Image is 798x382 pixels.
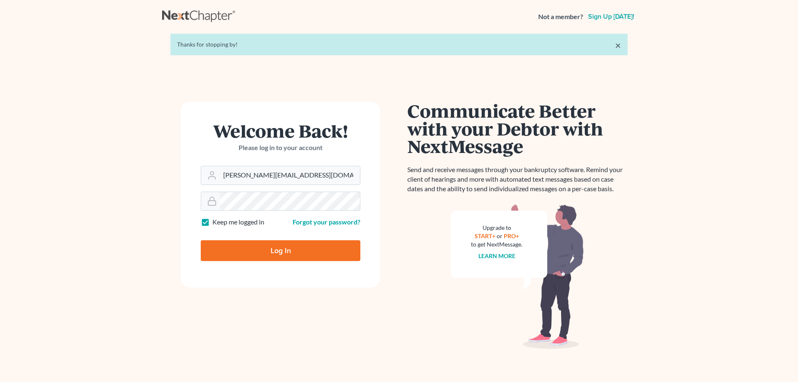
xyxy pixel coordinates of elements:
[407,102,628,155] h1: Communicate Better with your Debtor with NextMessage
[212,217,264,227] label: Keep me logged in
[497,232,502,239] span: or
[586,13,636,20] a: Sign up [DATE]!
[201,143,360,153] p: Please log in to your account
[475,232,495,239] a: START+
[201,122,360,140] h1: Welcome Back!
[177,40,621,49] div: Thanks for stopping by!
[471,224,522,232] div: Upgrade to
[220,166,360,185] input: Email Address
[407,165,628,194] p: Send and receive messages through your bankruptcy software. Remind your client of hearings and mo...
[478,252,515,259] a: Learn more
[504,232,519,239] a: PRO+
[201,240,360,261] input: Log In
[451,204,584,349] img: nextmessage_bg-59042aed3d76b12b5cd301f8e5b87938c9018125f34e5fa2b7a6b67550977c72.svg
[538,12,583,22] strong: Not a member?
[471,240,522,249] div: to get NextMessage.
[293,218,360,226] a: Forgot your password?
[615,40,621,50] a: ×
